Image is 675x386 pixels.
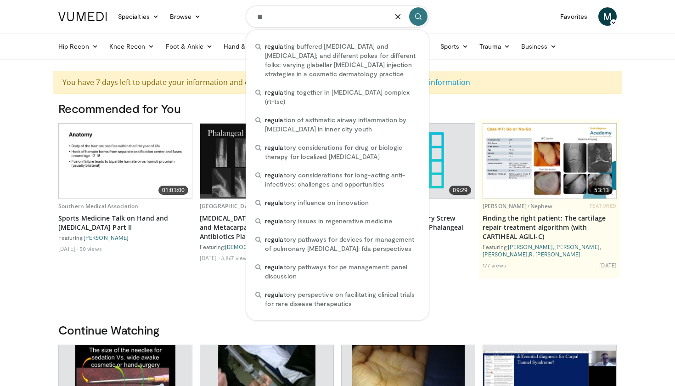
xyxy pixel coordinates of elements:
[112,7,164,26] a: Specialties
[246,6,429,28] input: Search topics, interventions
[265,217,283,225] span: regula
[529,251,580,257] a: R. [PERSON_NAME]
[265,116,283,124] span: regula
[58,202,138,210] a: Southern Medical Association
[483,124,616,199] a: 53:13
[218,37,277,56] a: Hand & Wrist
[483,214,617,241] a: Finding the right patient: The cartilage repair treatment algorithm (with CARTIHEAL AGILI-C)
[58,214,192,232] a: Sports Medicine Talk on Hand and [MEDICAL_DATA] Part II
[265,42,283,50] span: regula
[435,37,474,56] a: Sports
[200,124,333,199] img: 88824815-5084-4ca5-a037-95d941b7473f.620x360_q85_upscale.jpg
[200,214,334,241] a: [MEDICAL_DATA] of the Hand: Phalanx and Metacarpal [MEDICAL_DATA]. Do Antibiotics Play a Role in ...
[265,170,420,189] span: tory considerations for long-acting anti-infectives: challenges and opportunities
[265,263,283,271] span: regula
[200,243,334,250] div: Featuring:
[554,244,599,250] a: [PERSON_NAME]
[265,198,369,207] span: tory influence on innovation
[53,37,104,56] a: Hip Recon
[474,37,516,56] a: Trauma
[265,235,420,253] span: tory pathways for devices for management of pulmonary [MEDICAL_DATA]: fda perspectives
[265,290,420,308] span: tory perspective on facilitating clinical trials for rare disease therapeutics
[104,37,160,56] a: Knee Recon
[59,124,192,199] a: 01:03:00
[265,199,283,206] span: regula
[265,171,283,179] span: regula
[483,124,616,199] img: 2894c166-06ea-43da-b75e-3312627dae3b.620x360_q85_upscale.jpg
[483,251,528,257] a: [PERSON_NAME]
[225,244,331,250] a: [DEMOGRAPHIC_DATA][PERSON_NAME]
[221,254,250,261] li: 3,867 views
[265,290,283,298] span: regula
[53,71,622,94] div: You have 7 days left to update your information and complete your registration.
[555,7,593,26] a: Favorites
[265,216,392,226] span: tory issues in regenerative medicine
[265,235,283,243] span: regula
[84,234,129,241] a: [PERSON_NAME]
[200,254,219,261] li: [DATE]
[59,124,192,199] img: fc4ab48b-5625-4ecf-8688-b082f551431f.620x360_q85_upscale.jpg
[265,143,283,151] span: regula
[58,234,192,241] div: Featuring:
[158,186,188,195] span: 01:03:00
[598,7,617,26] a: M
[265,88,420,106] span: ting together in [MEDICAL_DATA] complex (rt-tsc)
[58,101,617,116] h3: Recommended for You
[265,88,283,96] span: regula
[265,115,420,134] span: tion of asthmatic airway inflammation by [MEDICAL_DATA] in inner city youth
[200,124,333,199] a: 22:50
[58,245,78,252] li: [DATE]
[516,37,562,56] a: Business
[483,243,617,258] div: Featuring: , , ,
[449,186,471,195] span: 09:29
[591,186,613,195] span: 53:13
[265,262,420,281] span: tory pathways for pe management: panel discussion
[79,245,102,252] li: 50 views
[508,244,553,250] a: [PERSON_NAME]
[483,202,552,210] a: [PERSON_NAME]+Nephew
[200,202,291,210] a: [GEOGRAPHIC_DATA] Orthopedics
[599,261,617,269] li: [DATE]
[265,143,420,161] span: tory considerations for drug or biologic therapy for localized [MEDICAL_DATA]
[164,7,207,26] a: Browse
[58,323,617,337] h3: Continue Watching
[483,261,506,269] li: 177 views
[58,12,107,21] img: VuMedi Logo
[590,203,617,209] span: FEATURED
[160,37,219,56] a: Foot & Ankle
[265,42,420,79] span: ting buffered [MEDICAL_DATA] and [MEDICAL_DATA]; and different pokes for different folks: varying...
